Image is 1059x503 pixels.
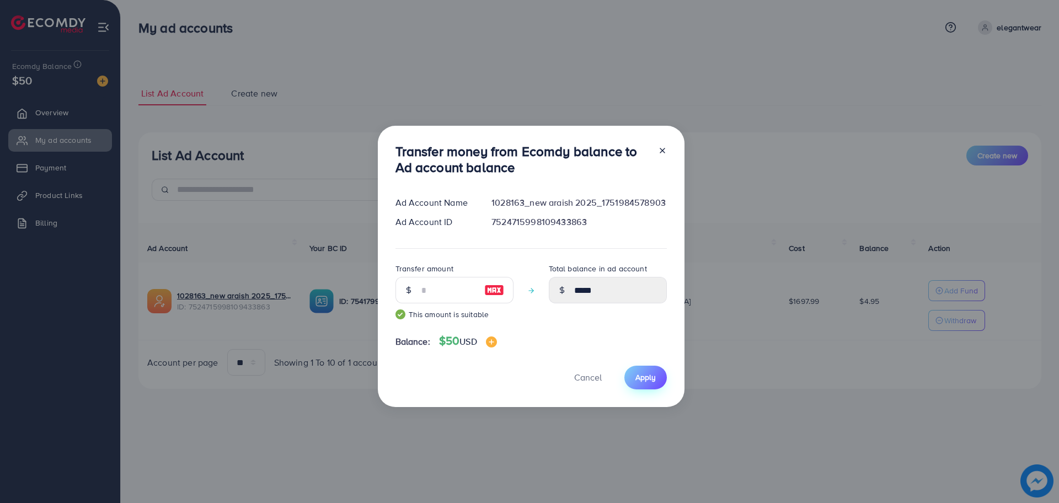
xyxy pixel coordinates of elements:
label: Transfer amount [395,263,453,274]
button: Apply [624,366,667,389]
img: guide [395,309,405,319]
div: Ad Account ID [387,216,483,228]
small: This amount is suitable [395,309,514,320]
div: 7524715998109433863 [483,216,675,228]
div: Ad Account Name [387,196,483,209]
div: 1028163_new araish 2025_1751984578903 [483,196,675,209]
img: image [484,283,504,297]
span: Balance: [395,335,430,348]
label: Total balance in ad account [549,263,647,274]
span: Apply [635,372,656,383]
button: Cancel [560,366,616,389]
img: image [486,336,497,347]
h3: Transfer money from Ecomdy balance to Ad account balance [395,143,649,175]
h4: $50 [439,334,497,348]
span: Cancel [574,371,602,383]
span: USD [459,335,477,347]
